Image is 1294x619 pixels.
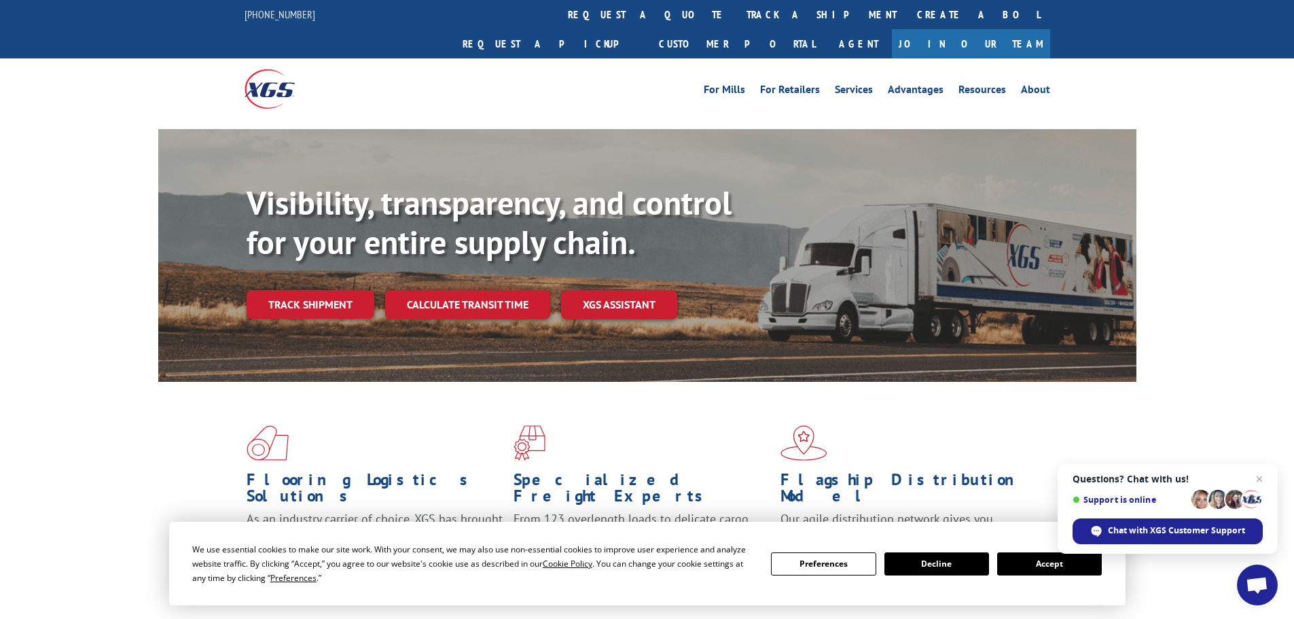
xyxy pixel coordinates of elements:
a: Agent [825,29,892,58]
h1: Specialized Freight Experts [514,472,770,511]
div: We use essential cookies to make our site work. With your consent, we may also use non-essential ... [192,542,755,585]
span: Our agile distribution network gives you nationwide inventory management on demand. [780,511,1030,543]
a: Track shipment [247,290,374,319]
img: xgs-icon-flagship-distribution-model-red [780,425,827,461]
span: Chat with XGS Customer Support [1073,518,1263,544]
a: For Mills [704,84,745,99]
button: Accept [997,552,1102,576]
a: Services [835,84,873,99]
span: Questions? Chat with us! [1073,474,1263,484]
span: Cookie Policy [543,558,592,569]
img: xgs-icon-total-supply-chain-intelligence-red [247,425,289,461]
a: Advantages [888,84,943,99]
a: About [1021,84,1050,99]
b: Visibility, transparency, and control for your entire supply chain. [247,181,732,263]
h1: Flagship Distribution Model [780,472,1037,511]
a: Resources [958,84,1006,99]
p: From 123 overlength loads to delicate cargo, our experienced staff knows the best way to move you... [514,511,770,571]
a: Calculate transit time [385,290,550,319]
a: Join Our Team [892,29,1050,58]
a: Request a pickup [452,29,649,58]
a: [PHONE_NUMBER] [245,7,315,21]
h1: Flooring Logistics Solutions [247,472,503,511]
span: Support is online [1073,495,1187,505]
a: XGS ASSISTANT [561,290,677,319]
a: For Retailers [760,84,820,99]
a: Open chat [1237,565,1278,605]
a: Customer Portal [649,29,825,58]
button: Preferences [771,552,876,576]
span: Preferences [270,572,317,584]
span: Chat with XGS Customer Support [1108,525,1245,537]
img: xgs-icon-focused-on-flooring-red [514,425,545,461]
span: As an industry carrier of choice, XGS has brought innovation and dedication to flooring logistics... [247,511,503,559]
button: Decline [884,552,989,576]
div: Cookie Consent Prompt [169,522,1126,605]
